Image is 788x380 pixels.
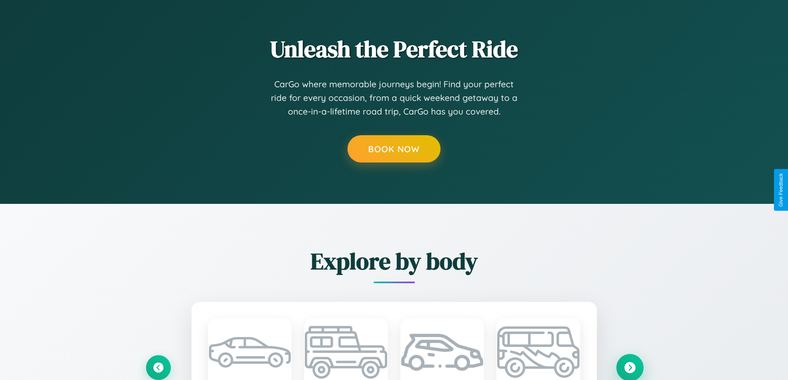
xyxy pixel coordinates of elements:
[347,135,441,163] button: Book Now
[146,33,642,65] h2: Unleash the Perfect Ride
[270,77,518,119] p: CarGo where memorable journeys begin! Find your perfect ride for every occasion, from a quick wee...
[778,173,784,207] div: Give Feedback
[146,245,642,277] h2: Explore by body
